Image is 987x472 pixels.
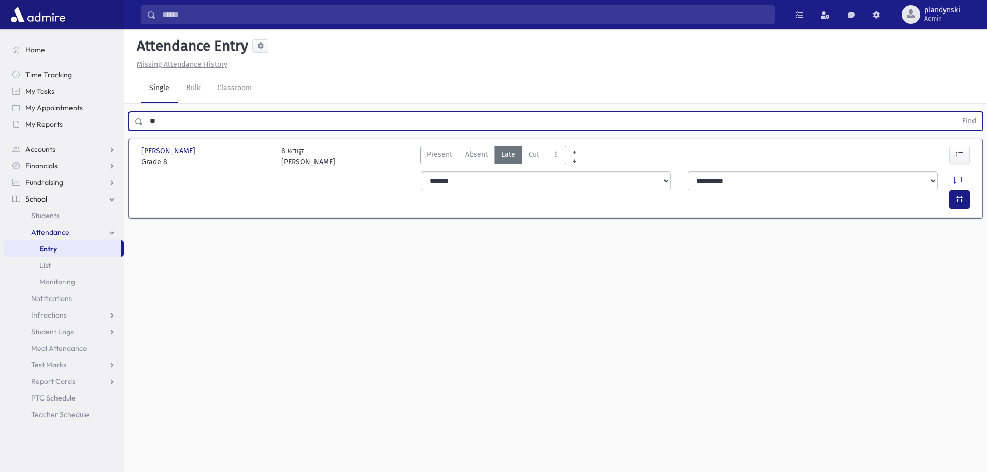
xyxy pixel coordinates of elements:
[31,294,72,303] span: Notifications
[427,149,452,160] span: Present
[4,406,124,423] a: Teacher Schedule
[31,310,67,320] span: Infractions
[137,60,227,69] u: Missing Attendance History
[4,116,124,133] a: My Reports
[528,149,539,160] span: Cut
[924,6,960,15] span: plandynski
[924,15,960,23] span: Admin
[25,178,63,187] span: Fundraising
[4,373,124,390] a: Report Cards
[31,327,74,336] span: Student Logs
[156,5,774,24] input: Search
[4,390,124,406] a: PTC Schedule
[25,45,45,54] span: Home
[4,191,124,207] a: School
[420,146,566,167] div: AttTypes
[31,344,87,353] span: Meal Attendance
[39,244,57,253] span: Entry
[31,393,76,403] span: PTC Schedule
[8,4,68,25] img: AdmirePro
[178,74,209,103] a: Bulk
[25,103,83,112] span: My Appointments
[25,145,55,154] span: Accounts
[31,377,75,386] span: Report Cards
[133,60,227,69] a: Missing Attendance History
[4,323,124,340] a: Student Logs
[4,257,124,274] a: List
[4,274,124,290] a: Monitoring
[501,149,516,160] span: Late
[4,174,124,191] a: Fundraising
[4,83,124,99] a: My Tasks
[31,211,60,220] span: Students
[4,240,121,257] a: Entry
[31,360,66,369] span: Test Marks
[465,149,488,160] span: Absent
[4,307,124,323] a: Infractions
[4,224,124,240] a: Attendance
[141,156,271,167] span: Grade 8
[4,99,124,116] a: My Appointments
[25,87,54,96] span: My Tasks
[4,141,124,158] a: Accounts
[25,161,58,170] span: Financials
[4,290,124,307] a: Notifications
[25,70,72,79] span: Time Tracking
[4,41,124,58] a: Home
[281,146,335,167] div: 8 קודש [PERSON_NAME]
[4,356,124,373] a: Test Marks
[141,146,197,156] span: [PERSON_NAME]
[4,158,124,174] a: Financials
[31,227,69,237] span: Attendance
[25,194,47,204] span: School
[25,120,63,129] span: My Reports
[209,74,260,103] a: Classroom
[141,74,178,103] a: Single
[133,37,248,55] h5: Attendance Entry
[4,66,124,83] a: Time Tracking
[39,261,51,270] span: List
[4,207,124,224] a: Students
[956,112,982,130] button: Find
[31,410,89,419] span: Teacher Schedule
[4,340,124,356] a: Meal Attendance
[39,277,75,287] span: Monitoring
